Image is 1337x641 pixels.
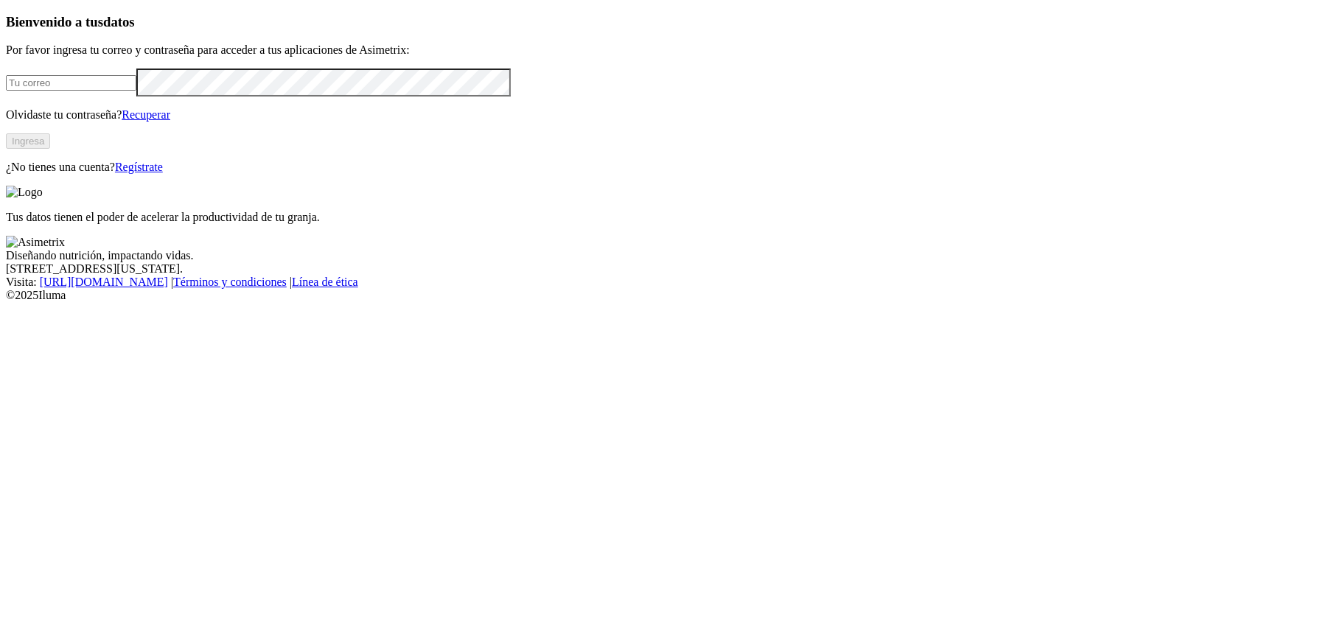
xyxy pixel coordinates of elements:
button: Ingresa [6,133,50,149]
div: © 2025 Iluma [6,289,1331,302]
h3: Bienvenido a tus [6,14,1331,30]
div: Diseñando nutrición, impactando vidas. [6,249,1331,262]
a: Recuperar [122,108,170,121]
img: Asimetrix [6,236,65,249]
div: [STREET_ADDRESS][US_STATE]. [6,262,1331,276]
img: Logo [6,186,43,199]
div: Visita : | | [6,276,1331,289]
p: ¿No tienes una cuenta? [6,161,1331,174]
p: Tus datos tienen el poder de acelerar la productividad de tu granja. [6,211,1331,224]
p: Olvidaste tu contraseña? [6,108,1331,122]
input: Tu correo [6,75,136,91]
a: Términos y condiciones [173,276,287,288]
a: Línea de ética [292,276,358,288]
a: Regístrate [115,161,163,173]
p: Por favor ingresa tu correo y contraseña para acceder a tus aplicaciones de Asimetrix: [6,43,1331,57]
a: [URL][DOMAIN_NAME] [40,276,168,288]
span: datos [103,14,135,29]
